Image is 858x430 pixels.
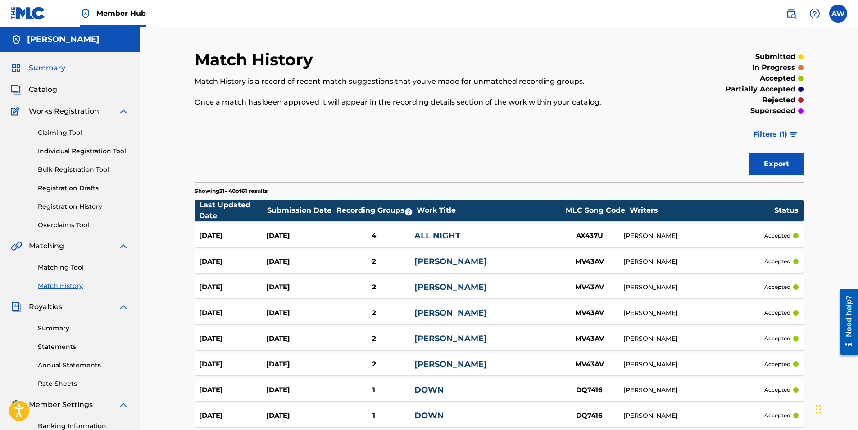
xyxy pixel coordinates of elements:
div: Writers [630,205,774,216]
div: [DATE] [199,231,266,241]
div: DQ7416 [556,411,623,421]
div: MV43AV [556,256,623,267]
a: SummarySummary [11,63,65,73]
div: Last Updated Date [199,200,267,221]
p: accepted [764,360,790,368]
span: Member Settings [29,399,93,410]
img: Summary [11,63,22,73]
a: ALL NIGHT [414,231,460,241]
p: accepted [760,73,795,84]
div: MV43AV [556,359,623,370]
div: 2 [333,359,414,370]
a: [PERSON_NAME] [414,334,487,343]
div: Recording Groups [335,205,416,216]
div: [DATE] [266,334,333,344]
img: Catalog [11,84,22,95]
span: Filters ( 1 ) [753,129,787,140]
a: Public Search [782,5,800,23]
a: Registration Drafts [38,183,129,193]
p: Match History is a record of recent match suggestions that you've made for unmatched recording gr... [195,76,663,87]
span: Summary [29,63,65,73]
div: 2 [333,282,414,293]
a: Overclaims Tool [38,220,129,230]
div: [PERSON_NAME] [623,283,765,292]
div: MV43AV [556,334,623,344]
div: 2 [333,308,414,318]
a: Annual Statements [38,361,129,370]
div: [PERSON_NAME] [623,334,765,343]
div: Submission Date [267,205,335,216]
div: 4 [333,231,414,241]
img: expand [118,399,129,410]
img: search [786,8,797,19]
div: [PERSON_NAME] [623,385,765,395]
div: [DATE] [266,308,333,318]
p: Once a match has been approved it will appear in the recording details section of the work within... [195,97,663,108]
img: Works Registration [11,106,23,117]
a: DOWN [414,385,444,395]
a: Matching Tool [38,263,129,272]
a: Rate Sheets [38,379,129,389]
div: 1 [333,411,414,421]
img: MLC Logo [11,7,45,20]
a: CatalogCatalog [11,84,57,95]
div: [DATE] [199,385,266,395]
div: [DATE] [266,256,333,267]
img: help [809,8,820,19]
div: 2 [333,256,414,267]
div: User Menu [829,5,847,23]
img: expand [118,106,129,117]
div: [DATE] [266,411,333,421]
div: Chat Widget [813,387,858,430]
a: Match History [38,281,129,291]
p: accepted [764,334,790,343]
div: [DATE] [266,231,333,241]
a: Individual Registration Tool [38,146,129,156]
a: Registration History [38,202,129,211]
div: Work Title [417,205,561,216]
button: Filters (1) [748,123,804,146]
div: [DATE] [199,411,266,421]
a: DOWN [414,411,444,421]
img: expand [118,241,129,252]
p: accepted [764,257,790,265]
span: Matching [29,241,64,252]
img: Matching [11,241,22,252]
a: Statements [38,342,129,352]
p: superseded [750,105,795,116]
img: filter [790,132,797,137]
p: accepted [764,309,790,317]
a: Claiming Tool [38,128,129,137]
img: expand [118,302,129,312]
a: [PERSON_NAME] [414,308,487,318]
div: 1 [333,385,414,395]
button: Export [749,153,804,175]
a: [PERSON_NAME] [414,256,487,266]
span: Catalog [29,84,57,95]
div: [DATE] [199,282,266,293]
p: accepted [764,283,790,291]
div: MV43AV [556,282,623,293]
img: Royalties [11,302,22,312]
div: DQ7416 [556,385,623,395]
div: [DATE] [266,359,333,370]
div: [PERSON_NAME] [623,308,765,318]
div: Status [774,205,799,216]
p: Showing 31 - 40 of 61 results [195,187,268,195]
h2: Match History [195,50,318,70]
div: MLC Song Code [562,205,629,216]
div: [DATE] [199,308,266,318]
span: Works Registration [29,106,99,117]
div: Drag [816,396,821,423]
div: [DATE] [199,334,266,344]
div: [PERSON_NAME] [623,231,765,241]
a: Summary [38,324,129,333]
div: Help [806,5,824,23]
div: [DATE] [266,385,333,395]
p: accepted [764,232,790,240]
iframe: Resource Center [833,286,858,358]
img: Accounts [11,34,22,45]
div: [DATE] [266,282,333,293]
